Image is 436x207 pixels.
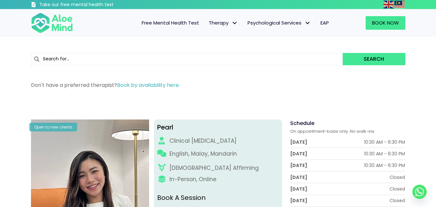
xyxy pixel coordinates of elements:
[290,162,307,169] div: [DATE]
[169,164,259,172] div: [DEMOGRAPHIC_DATA] Affirming
[303,18,312,28] span: Psychological Services: submenu
[290,128,374,134] span: On appointment-basis only. No walk-ins
[290,197,307,204] div: [DATE]
[390,174,405,181] div: Closed
[157,193,279,202] p: Book A Session
[31,2,148,9] a: Take our free mental health test
[31,81,405,89] p: Don't have a preferred therapist?
[117,81,180,89] a: Book by availability here.
[343,53,405,65] button: Search
[31,12,73,34] img: Aloe mind Logo
[81,16,334,30] nav: Menu
[169,175,217,183] div: In-Person, Online
[290,174,307,181] div: [DATE]
[390,186,405,192] div: Closed
[390,197,405,204] div: Closed
[29,123,77,131] div: Open to new clients
[157,123,279,132] div: Pearl
[383,1,394,8] a: English
[31,53,343,65] input: Search for...
[372,19,399,26] span: Book Now
[412,185,427,199] a: Whatsapp
[142,19,199,26] span: Free Mental Health Test
[248,19,311,26] span: Psychological Services
[364,162,405,169] div: 10:30 AM - 6:30 PM
[209,19,238,26] span: Therapy
[39,2,148,8] h3: Take our free mental health test
[230,18,239,28] span: Therapy: submenu
[290,139,307,145] div: [DATE]
[394,1,405,8] a: Malay
[169,150,237,158] p: English, Malay, Mandarin
[290,186,307,192] div: [DATE]
[383,1,394,8] img: en
[366,16,405,30] a: Book Now
[290,150,307,157] div: [DATE]
[204,16,243,30] a: TherapyTherapy: submenu
[364,139,405,145] div: 10:30 AM - 6:30 PM
[290,119,314,127] span: Schedule
[137,16,204,30] a: Free Mental Health Test
[169,137,237,145] div: Clinical [MEDICAL_DATA]
[394,1,405,8] img: ms
[316,16,334,30] a: EAP
[364,150,405,157] div: 10:30 AM - 6:30 PM
[243,16,316,30] a: Psychological ServicesPsychological Services: submenu
[320,19,329,26] span: EAP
